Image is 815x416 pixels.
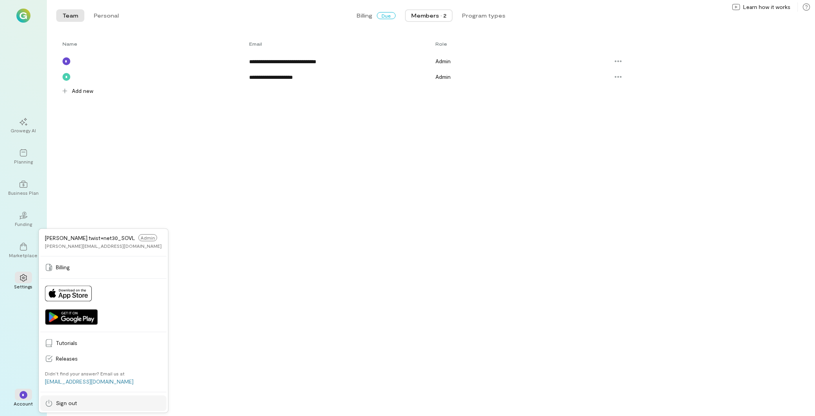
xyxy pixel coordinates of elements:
[11,127,36,133] div: Growegy AI
[40,395,166,411] a: Sign out
[435,58,451,64] span: Admin
[249,41,262,47] span: Email
[45,309,98,325] img: Get it on Google Play
[40,351,166,366] a: Releases
[87,9,125,22] button: Personal
[15,221,32,227] div: Funding
[743,3,790,11] span: Learn how it works
[435,73,451,80] span: Admin
[45,370,125,377] div: Didn’t find your answer? Email us at
[56,9,84,22] button: Team
[62,41,77,47] span: Name
[9,143,37,171] a: Planning
[62,41,249,47] div: Toggle SortBy
[350,9,402,22] button: BillingDue
[138,234,157,241] span: Admin
[72,87,93,95] span: Add new
[405,9,453,22] button: Members · 2
[40,260,166,275] a: Billing
[9,385,37,413] div: *Account
[377,12,396,19] span: Due
[56,399,162,407] span: Sign out
[56,355,162,363] span: Releases
[357,12,372,20] span: Billing
[14,400,33,407] div: Account
[56,339,162,347] span: Tutorials
[456,9,512,22] button: Program types
[45,286,92,301] img: Download on App Store
[9,236,37,265] a: Marketplace
[14,283,33,290] div: Settings
[9,268,37,296] a: Settings
[45,235,135,241] span: [PERSON_NAME].twist+net30_SOVL
[45,243,162,249] div: [PERSON_NAME][EMAIL_ADDRESS][DOMAIN_NAME]
[9,252,38,258] div: Marketplace
[411,12,446,20] div: Members · 2
[56,263,162,271] span: Billing
[9,112,37,140] a: Growegy AI
[9,174,37,202] a: Business Plan
[14,158,33,165] div: Planning
[249,41,436,47] div: Toggle SortBy
[9,205,37,233] a: Funding
[45,378,134,385] a: [EMAIL_ADDRESS][DOMAIN_NAME]
[435,41,447,46] span: Role
[40,335,166,351] a: Tutorials
[8,190,39,196] div: Business Plan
